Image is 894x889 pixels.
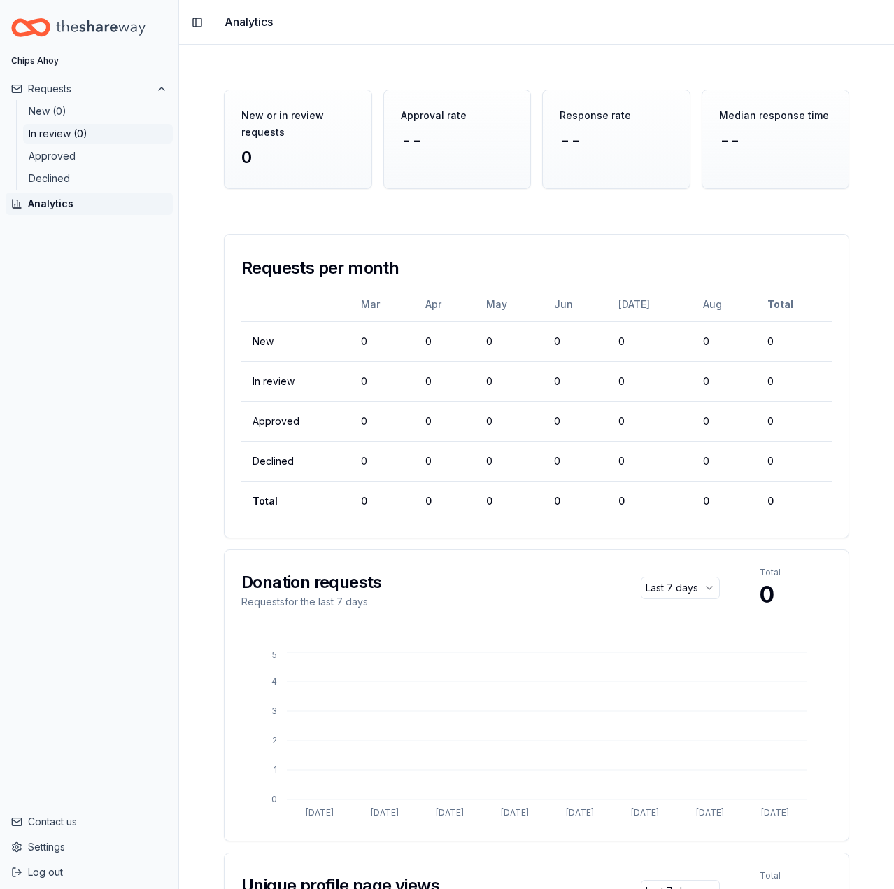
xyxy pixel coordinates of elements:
[271,794,277,804] tspan: 0
[6,836,173,858] button: Settings
[274,764,277,775] tspan: 1
[436,806,464,817] tspan: [DATE]
[760,567,826,578] span: Total
[6,192,173,215] button: Analytics
[543,401,607,441] td: 0
[696,806,724,817] tspan: [DATE]
[6,861,173,883] button: Log out
[475,401,543,441] td: 0
[241,321,350,361] td: New
[414,361,474,401] td: 0
[692,441,756,481] td: 0
[414,481,474,521] td: 0
[272,650,277,660] tspan: 5
[760,581,826,609] span: 0
[11,55,59,66] div: Chips Ahoy
[756,321,832,361] td: 0
[692,288,756,321] th: Aug
[692,481,756,521] td: 0
[6,78,173,100] button: Requests
[225,13,273,31] nav: breadcrumb
[756,481,832,521] td: 0
[414,401,474,441] td: 0
[23,101,173,121] button: New (0)
[692,401,756,441] td: 0
[6,811,173,833] button: Contact us
[560,130,581,150] span: --
[241,401,350,441] td: Approved
[414,441,474,481] td: 0
[719,107,832,124] div: Median response time
[241,441,350,481] td: Declined
[241,361,350,401] td: In review
[350,288,414,321] th: Mar
[475,321,543,361] td: 0
[760,870,826,881] span: Total
[225,13,273,31] span: Analytics
[475,361,543,401] td: 0
[241,146,355,169] div: 0
[241,251,832,279] div: Requests per month
[371,806,399,817] tspan: [DATE]
[272,735,277,745] tspan: 2
[475,481,543,521] td: 0
[241,596,368,608] span: Requests for the last 7 days
[350,401,414,441] td: 0
[475,288,543,321] th: May
[543,441,607,481] td: 0
[607,441,692,481] td: 0
[350,361,414,401] td: 0
[401,107,514,124] div: Approval rate
[566,806,594,817] tspan: [DATE]
[607,321,692,361] td: 0
[350,481,414,521] td: 0
[350,321,414,361] td: 0
[607,361,692,401] td: 0
[543,361,607,401] td: 0
[11,813,167,830] a: Contact us
[560,107,673,124] div: Response rate
[692,361,756,401] td: 0
[761,806,789,817] tspan: [DATE]
[607,288,692,321] th: [DATE]
[607,481,692,521] td: 0
[756,401,832,441] td: 0
[475,441,543,481] td: 0
[543,481,607,521] td: 0
[414,321,474,361] td: 0
[607,401,692,441] td: 0
[631,806,659,817] tspan: [DATE]
[641,577,720,599] button: Select a value
[271,706,277,716] tspan: 3
[414,288,474,321] th: Apr
[543,288,607,321] th: Jun
[271,676,277,687] tspan: 4
[501,806,529,817] tspan: [DATE]
[241,107,355,141] div: New or in review requests
[23,169,173,188] button: Declined
[23,146,173,166] button: Approved
[756,288,832,321] th: Total
[719,130,741,150] span: --
[756,441,832,481] td: 0
[241,566,635,594] div: Donation requests
[11,11,167,44] a: Home
[350,441,414,481] td: 0
[23,124,173,143] button: In review (0)
[241,481,350,521] td: Total
[306,806,334,817] tspan: [DATE]
[543,321,607,361] td: 0
[692,321,756,361] td: 0
[756,361,832,401] td: 0
[401,130,423,150] span: --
